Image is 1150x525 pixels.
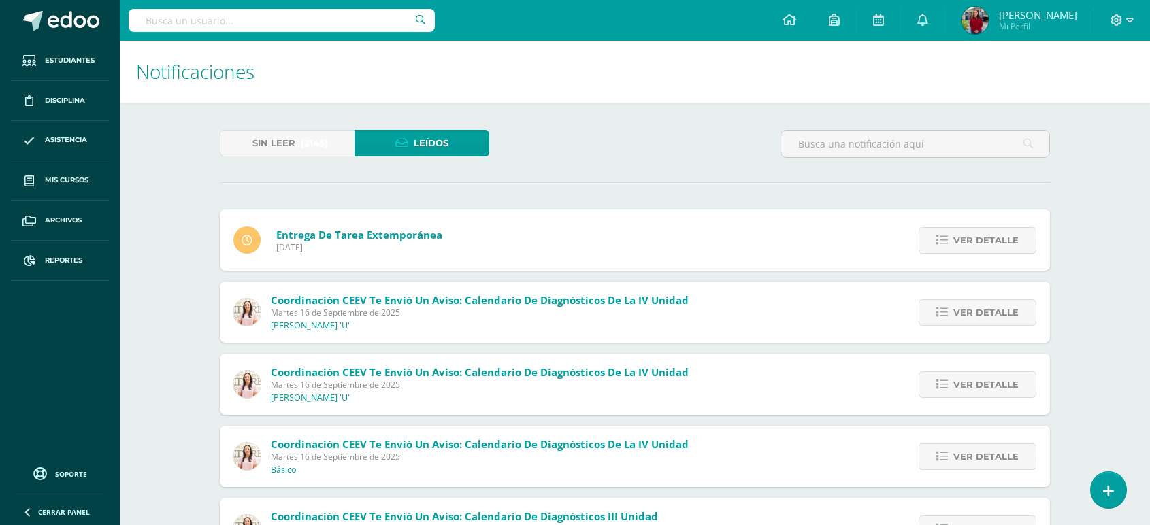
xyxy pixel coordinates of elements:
[271,379,689,390] span: Martes 16 de Septiembre de 2025
[129,9,435,32] input: Busca un usuario...
[11,81,109,121] a: Disciplina
[953,444,1019,469] span: Ver detalle
[220,130,355,156] a: Sin leer(2145)
[355,130,489,156] a: Leídos
[271,307,689,318] span: Martes 16 de Septiembre de 2025
[271,293,689,307] span: Coordinación CEEV te envió un aviso: Calendario de Diagnósticos de la IV Unidad
[271,392,350,403] p: [PERSON_NAME] 'U'
[45,95,85,106] span: Disciplina
[999,20,1077,32] span: Mi Perfil
[276,241,442,253] span: [DATE]
[271,320,350,331] p: [PERSON_NAME] 'U'
[999,8,1077,22] span: [PERSON_NAME]
[16,464,103,482] a: Soporte
[271,365,689,379] span: Coordinación CEEV te envió un aviso: Calendario de Diagnósticos de la IV Unidad
[11,41,109,81] a: Estudiantes
[271,464,297,475] p: Básico
[953,228,1019,253] span: Ver detalle
[11,160,109,201] a: Mis cursos
[781,131,1049,157] input: Busca una notificación aquí
[11,201,109,241] a: Archivos
[45,255,82,266] span: Reportes
[953,372,1019,397] span: Ver detalle
[271,451,689,462] span: Martes 16 de Septiembre de 2025
[414,131,448,156] span: Leídos
[55,469,87,479] span: Soporte
[252,131,295,156] span: Sin leer
[11,121,109,161] a: Asistencia
[271,509,658,523] span: Coordinación CEEV te envió un aviso: Calendario de Diagnósticos III Unidad
[45,175,88,186] span: Mis cursos
[271,437,689,451] span: Coordinación CEEV te envió un aviso: Calendario de Diagnósticos de la IV Unidad
[962,7,989,34] img: e66938ea6f53d621eb85b78bb3ab8b81.png
[45,135,87,146] span: Asistencia
[233,371,261,398] img: a684fa89395ef37b8895c4621d3f436f.png
[45,55,95,66] span: Estudiantes
[38,507,90,517] span: Cerrar panel
[953,300,1019,325] span: Ver detalle
[136,58,254,84] span: Notificaciones
[233,299,261,326] img: a684fa89395ef37b8895c4621d3f436f.png
[301,131,328,156] span: (2145)
[45,215,82,226] span: Archivos
[233,443,261,470] img: a684fa89395ef37b8895c4621d3f436f.png
[11,241,109,281] a: Reportes
[276,228,442,241] span: Entrega de tarea extemporánea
